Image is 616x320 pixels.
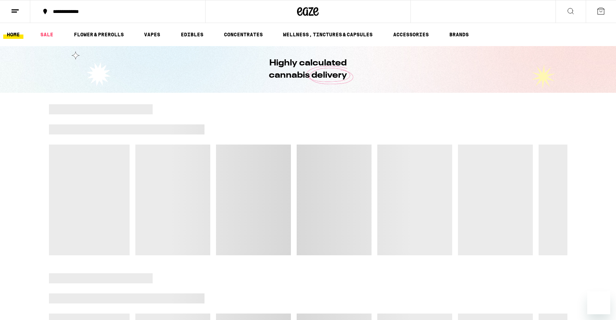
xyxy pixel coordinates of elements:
[3,30,23,39] a: HOME
[220,30,266,39] a: CONCENTRATES
[249,57,368,82] h1: Highly calculated cannabis delivery
[279,30,376,39] a: WELLNESS, TINCTURES & CAPSULES
[70,30,127,39] a: FLOWER & PREROLLS
[587,291,610,314] iframe: Button to launch messaging window
[37,30,57,39] a: SALE
[140,30,164,39] a: VAPES
[390,30,432,39] a: ACCESSORIES
[446,30,472,39] a: BRANDS
[177,30,207,39] a: EDIBLES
